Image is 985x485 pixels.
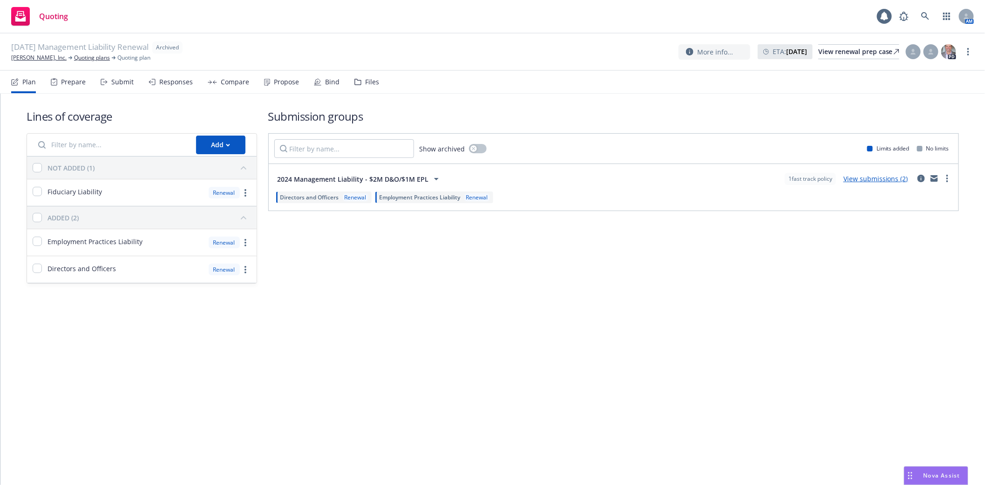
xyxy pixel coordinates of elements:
[916,7,935,26] a: Search
[221,78,249,86] div: Compare
[39,13,68,20] span: Quoting
[209,264,240,275] div: Renewal
[22,78,36,86] div: Plan
[274,139,414,158] input: Filter by name...
[48,213,79,223] div: ADDED (2)
[74,54,110,62] a: Quoting plans
[941,44,956,59] img: photo
[117,54,150,62] span: Quoting plan
[843,174,908,183] a: View submissions (2)
[196,136,245,154] button: Add
[268,109,959,124] h1: Submission groups
[156,43,179,52] span: Archived
[11,54,67,62] a: [PERSON_NAME], Inc.
[274,170,445,188] button: 2024 Management Liability - $2M D&O/$1M EPL
[280,193,339,201] span: Directors and Officers
[942,173,953,184] a: more
[27,109,257,124] h1: Lines of coverage
[111,78,134,86] div: Submit
[929,173,940,184] a: mail
[867,144,910,152] div: Limits added
[464,193,490,201] div: Renewal
[159,78,193,86] div: Responses
[380,193,461,201] span: Employment Practices Liability
[679,44,750,60] button: More info...
[48,237,143,246] span: Employment Practices Liability
[48,160,251,175] button: NOT ADDED (1)
[48,210,251,225] button: ADDED (2)
[278,174,429,184] span: 2024 Management Liability - $2M D&O/$1M EPL
[343,193,368,201] div: Renewal
[818,44,899,59] a: View renewal prep case
[240,187,251,198] a: more
[209,237,240,248] div: Renewal
[7,3,72,29] a: Quoting
[904,467,916,485] div: Drag to move
[365,78,379,86] div: Files
[325,78,340,86] div: Bind
[48,187,102,197] span: Fiduciary Liability
[904,466,968,485] button: Nova Assist
[895,7,913,26] a: Report a Bug
[48,264,116,273] span: Directors and Officers
[211,136,230,154] div: Add
[33,136,190,154] input: Filter by name...
[916,173,927,184] a: circleInformation
[937,7,956,26] a: Switch app
[420,144,465,154] span: Show archived
[788,175,832,183] span: 1 fast track policy
[48,163,95,173] div: NOT ADDED (1)
[240,237,251,248] a: more
[818,45,899,59] div: View renewal prep case
[917,144,949,152] div: No limits
[924,471,960,479] span: Nova Assist
[786,47,807,56] strong: [DATE]
[697,47,733,57] span: More info...
[11,41,149,54] span: [DATE] Management Liability Renewal
[61,78,86,86] div: Prepare
[773,47,807,56] span: ETA :
[963,46,974,57] a: more
[274,78,299,86] div: Propose
[240,264,251,275] a: more
[209,187,240,198] div: Renewal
